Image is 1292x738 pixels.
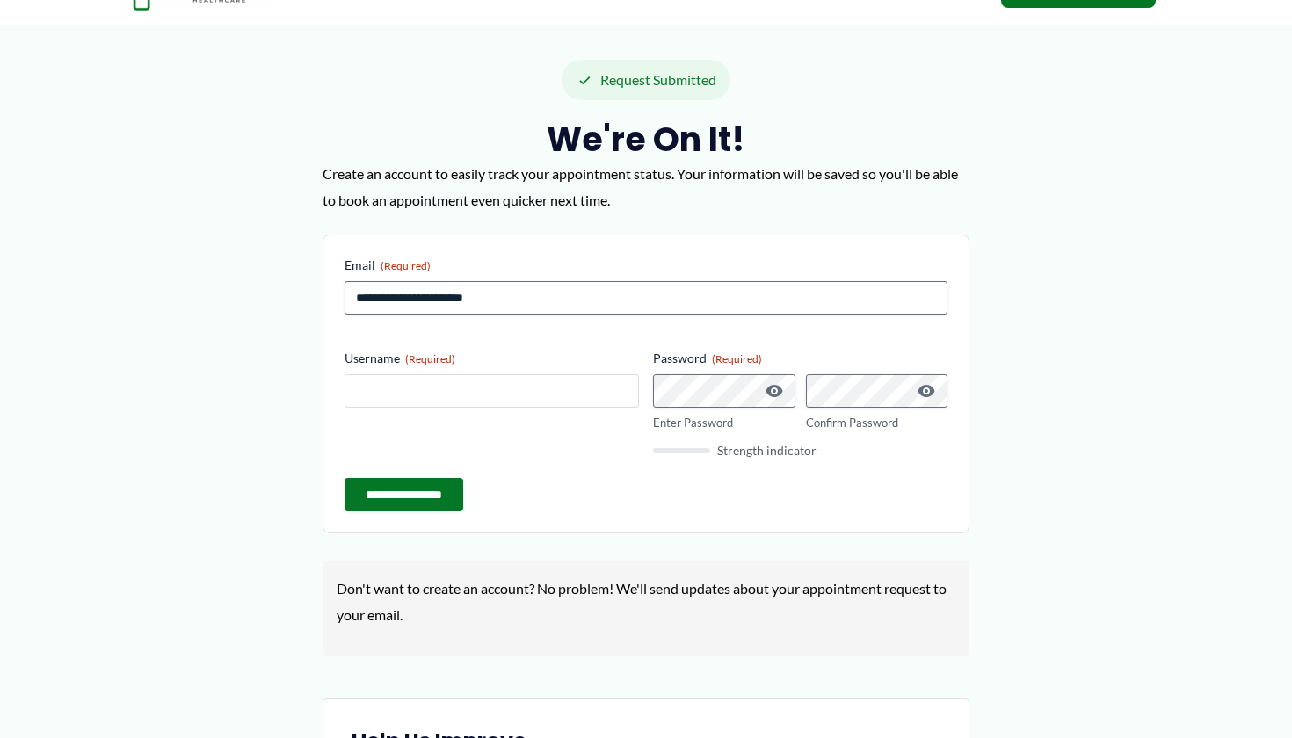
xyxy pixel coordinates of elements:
h2: We're on it! [323,118,969,161]
span: (Required) [712,352,762,365]
div: Strength indicator [653,445,947,457]
button: Show Password [764,380,785,402]
label: Username [345,350,639,367]
label: Enter Password [653,415,795,431]
p: Create an account to easily track your appointment status. Your information will be saved so you'... [323,161,969,213]
p: Don't want to create an account? No problem! We'll send updates about your appointment request to... [337,575,955,627]
span: (Required) [405,352,455,365]
label: Email [345,257,947,274]
label: Confirm Password [806,415,948,431]
button: Show Password [916,380,937,402]
div: Request Submitted [562,60,730,100]
legend: Password [653,350,762,367]
span: (Required) [381,259,431,272]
